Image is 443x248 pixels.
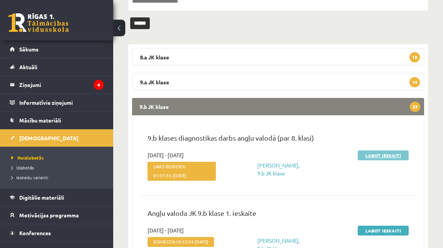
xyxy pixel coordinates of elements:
span: Neizlabotās [11,155,44,161]
span: Konferences [19,229,51,236]
span: Motivācijas programma [19,212,79,219]
a: Aktuāli [10,58,104,76]
span: 14 [409,77,420,87]
a: Labot ieskaiti [358,150,409,160]
span: 23 [410,102,420,112]
a: Digitālie materiāli [10,189,104,206]
a: Mācību materiāli [10,112,104,129]
span: [DATE] - [DATE] [148,151,184,159]
span: 18:33:54 [DATE] [175,239,208,244]
a: Motivācijas programma [10,206,104,224]
a: Ziņojumi4 [10,76,104,93]
legend: 8.a JK klase [132,48,424,65]
a: Labot ieskaiti [358,226,409,236]
a: [DEMOGRAPHIC_DATA] [10,129,104,147]
legend: Ziņojumi [19,76,104,93]
i: 4 [94,80,104,90]
span: Aktuāli [19,64,37,70]
a: Informatīvie ziņojumi [10,94,104,111]
a: Sākums [10,40,104,58]
span: Digitālie materiāli [19,194,64,201]
span: Laiks beidzies: [148,162,216,181]
a: Rīgas 1. Tālmācības vidusskola [8,13,69,32]
a: [PERSON_NAME], 9.b JK klase [257,162,300,177]
a: Izlabotās [11,164,106,171]
span: 18 [409,52,420,62]
span: [DEMOGRAPHIC_DATA] [19,135,78,141]
p: Angļu valoda JK 9.b klase 1. ieskaite [148,208,409,222]
legend: Informatīvie ziņojumi [19,94,104,111]
span: Ieskaišu varianti [11,174,48,180]
p: 9.b klases diagnostikas darbs angļu valodā (par 8. klasi) [148,133,409,147]
span: Sākums [19,46,38,53]
span: Izlabotās [11,164,34,170]
a: Konferences [10,224,104,242]
a: Neizlabotās [11,154,106,161]
span: [DATE] - [DATE] [148,226,184,234]
legend: 9.b JK klase [132,98,424,115]
legend: 9.a JK klase [132,73,424,90]
span: Mācību materiāli [19,117,61,124]
a: Ieskaišu varianti [11,174,106,181]
span: 01:37:35 [DATE] [153,173,186,178]
span: Iesniegta: [148,237,214,247]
